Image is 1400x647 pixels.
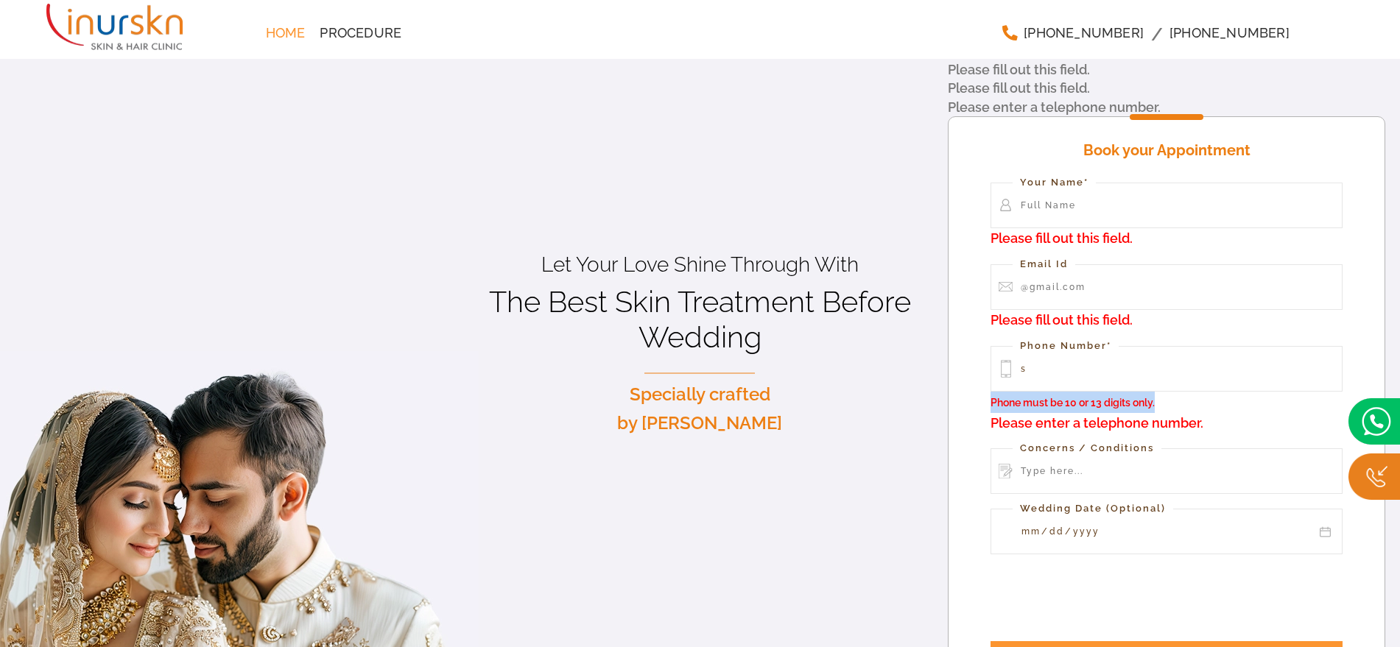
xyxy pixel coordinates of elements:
a: [PHONE_NUMBER] [1162,18,1297,48]
label: Phone Number* [1013,339,1119,354]
span: [PHONE_NUMBER] [1024,26,1144,40]
label: Your Name* [1013,175,1096,191]
span: Please enter a telephone number. [991,413,1343,434]
span: [PHONE_NUMBER] [1169,26,1290,40]
label: Wedding Date (Optional) [1013,501,1173,517]
span: Procedure [320,26,401,40]
span: Home [266,26,306,40]
h1: The Best Skin Treatment Before Wedding [478,284,923,355]
label: Email Id [1013,257,1075,272]
img: bridal.png [1348,398,1400,445]
a: Home [258,18,313,48]
p: Let Your Love Shine Through With [478,252,923,277]
li: Please fill out this field. [948,79,1385,97]
span: Please fill out this field. [991,310,1343,331]
h4: Book your Appointment [991,136,1343,168]
input: 123-456-7890 [991,346,1343,392]
input: Type here... [991,448,1343,494]
li: Please fill out this field. [948,60,1385,79]
img: Callc.png [1348,453,1400,500]
a: Procedure [312,18,409,48]
input: @gmail.com [991,264,1343,310]
iframe: reCAPTCHA [991,569,1214,626]
label: Concerns / Conditions [1013,441,1161,456]
li: Please enter a telephone number. [948,98,1385,116]
a: [PHONE_NUMBER] [994,18,1151,48]
span: Phone must be 10 or 13 digits only. [991,397,1155,409]
input: Full Name [991,183,1343,228]
span: Please fill out this field. [991,228,1343,250]
p: Specially crafted by [PERSON_NAME] [478,381,923,437]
